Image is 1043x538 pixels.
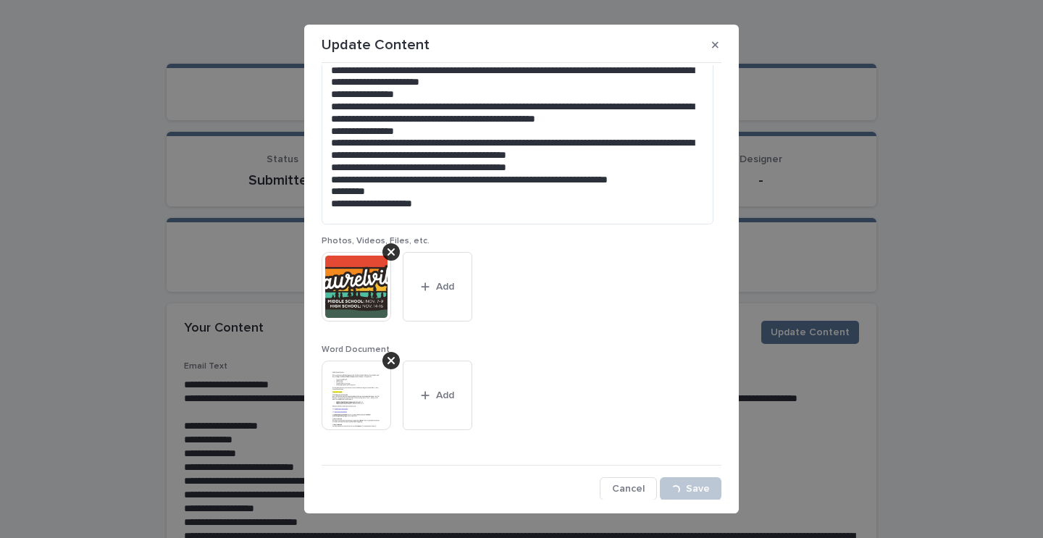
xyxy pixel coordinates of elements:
[322,345,390,354] span: Word Document
[403,252,472,321] button: Add
[600,477,657,500] button: Cancel
[686,484,710,494] span: Save
[322,36,430,54] p: Update Content
[403,361,472,430] button: Add
[436,390,454,400] span: Add
[612,484,645,494] span: Cancel
[660,477,721,500] button: Save
[322,237,430,245] span: Photos, Videos, Files, etc.
[436,282,454,292] span: Add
